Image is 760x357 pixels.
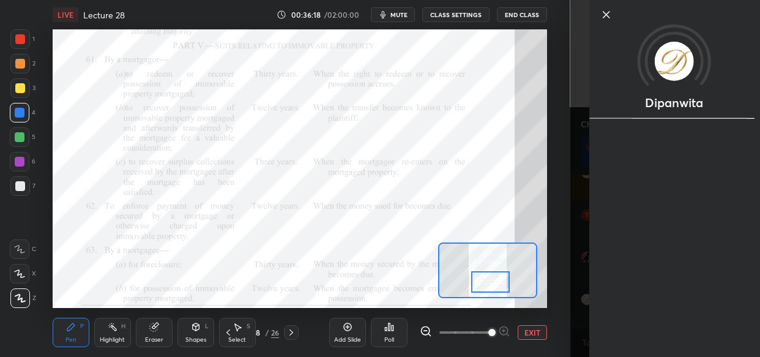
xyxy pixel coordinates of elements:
div: / [265,329,269,336]
div: L [205,323,209,329]
h4: Lecture 28 [83,9,125,21]
div: X [10,264,36,284]
button: EXIT [518,325,547,340]
div: Select [228,337,246,343]
div: animation [589,108,759,121]
div: S [247,323,250,329]
div: 1 [10,29,35,49]
div: Poll [384,337,394,343]
p: Dipanwita [645,98,703,108]
div: 3 [10,78,35,98]
div: Eraser [145,337,163,343]
img: f84239bf7ba744ffa5e0276f3c5ac88c.jpg [655,42,694,81]
div: Highlight [100,337,125,343]
div: 26 [271,327,279,338]
button: End Class [497,7,547,22]
div: H [121,323,125,329]
span: mute [390,10,408,19]
button: mute [371,7,415,22]
div: 4 [10,103,35,122]
div: Shapes [185,337,206,343]
div: 6 [10,152,35,171]
div: C [10,239,36,259]
div: Add Slide [334,337,361,343]
div: 18 [250,329,263,336]
div: P [80,323,84,329]
div: 7 [10,176,35,196]
div: LIVE [53,7,78,22]
div: Z [10,288,36,308]
div: 5 [10,127,35,147]
button: CLASS SETTINGS [422,7,490,22]
div: Pen [65,337,76,343]
div: 2 [10,54,35,73]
